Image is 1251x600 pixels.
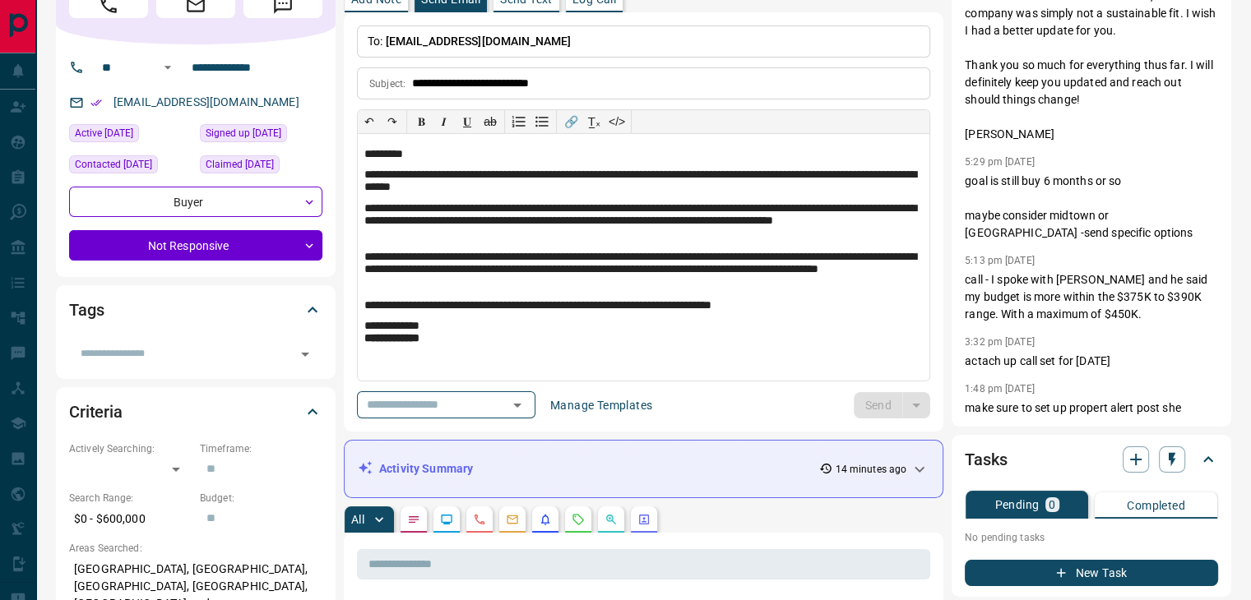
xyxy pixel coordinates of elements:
[69,399,123,425] h2: Criteria
[1127,500,1185,511] p: Completed
[965,271,1218,323] p: call - I spoke with [PERSON_NAME] and he said my budget is more within the $375K to $390K range. ...
[75,125,133,141] span: Active [DATE]
[200,441,322,456] p: Timeframe:
[605,110,628,133] button: </>
[965,173,1218,242] p: goal is still buy 6 months or so maybe consider midtown or [GEOGRAPHIC_DATA] -send specific options
[473,513,486,526] svg: Calls
[605,513,618,526] svg: Opportunities
[206,156,274,173] span: Claimed [DATE]
[381,110,404,133] button: ↷
[836,462,907,477] p: 14 minutes ago
[386,35,572,48] span: [EMAIL_ADDRESS][DOMAIN_NAME]
[539,513,552,526] svg: Listing Alerts
[854,392,930,418] div: split button
[294,343,317,366] button: Open
[965,525,1218,550] p: No pending tasks
[358,110,381,133] button: ↶
[965,255,1035,266] p: 5:13 pm [DATE]
[582,110,605,133] button: T̲ₓ
[484,115,497,128] s: ab
[357,25,930,58] p: To:
[379,460,473,478] p: Activity Summary
[531,110,554,133] button: Bullet list
[158,58,178,77] button: Open
[75,156,152,173] span: Contacted [DATE]
[369,76,405,91] p: Subject:
[90,97,102,108] svg: Email Verified
[69,505,192,533] p: $0 - $600,000
[200,124,322,147] div: Wed Jun 24 2020
[206,125,281,141] span: Signed up [DATE]
[637,513,651,526] svg: Agent Actions
[69,541,322,556] p: Areas Searched:
[69,124,192,147] div: Sun Oct 12 2025
[572,513,585,526] svg: Requests
[69,441,192,456] p: Actively Searching:
[69,491,192,505] p: Search Range:
[1049,499,1055,510] p: 0
[114,95,299,108] a: [EMAIL_ADDRESS][DOMAIN_NAME]
[965,560,1218,586] button: New Task
[965,336,1035,348] p: 3:32 pm [DATE]
[358,454,929,484] div: Activity Summary14 minutes ago
[200,155,322,178] div: Tue Jun 24 2025
[463,115,471,128] span: 𝐔
[965,156,1035,168] p: 5:29 pm [DATE]
[965,399,1218,434] p: make sure to set up propert alert post she speaks to [PERSON_NAME]
[965,446,1007,473] h2: Tasks
[479,110,502,133] button: ab
[440,513,453,526] svg: Lead Browsing Activity
[456,110,479,133] button: 𝐔
[965,440,1218,479] div: Tasks
[506,513,519,526] svg: Emails
[965,353,1218,370] p: actach up call set for [DATE]
[69,297,104,323] h2: Tags
[407,513,420,526] svg: Notes
[69,187,322,217] div: Buyer
[540,392,662,418] button: Manage Templates
[351,514,364,525] p: All
[433,110,456,133] button: 𝑰
[965,383,1035,395] p: 1:48 pm [DATE]
[69,155,192,178] div: Mon Sep 08 2025
[410,110,433,133] button: 𝐁
[69,230,322,261] div: Not Responsive
[506,394,529,417] button: Open
[507,110,531,133] button: Numbered list
[994,499,1039,510] p: Pending
[69,392,322,432] div: Criteria
[200,491,322,505] p: Budget:
[69,290,322,330] div: Tags
[559,110,582,133] button: 🔗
